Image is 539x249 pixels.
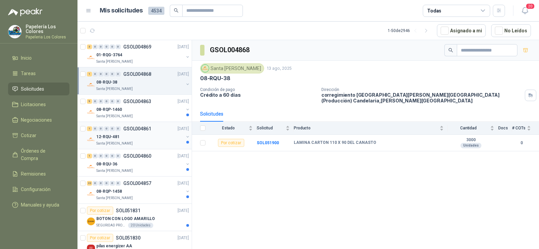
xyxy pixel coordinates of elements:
[123,99,151,104] p: GSOL004863
[98,99,103,104] div: 0
[87,54,95,62] img: Company Logo
[116,72,121,76] div: 0
[218,139,244,147] div: Por cotizar
[178,235,189,241] p: [DATE]
[110,44,115,49] div: 0
[448,137,494,143] b: 3000
[498,122,512,135] th: Docs
[200,75,230,82] p: 08-RQU-38
[96,114,133,119] p: Santa [PERSON_NAME]
[104,99,109,104] div: 0
[200,92,316,98] p: Crédito a 60 días
[93,126,98,131] div: 0
[123,72,151,76] p: GSOL004868
[178,180,189,187] p: [DATE]
[87,217,95,225] img: Company Logo
[98,126,103,131] div: 0
[104,126,109,131] div: 0
[294,140,376,146] b: LAMINA CARTON 110 X 90 DEL CANASTO
[123,181,151,186] p: GSOL004857
[294,122,448,135] th: Producto
[8,145,69,165] a: Órdenes de Compra
[200,63,264,73] div: Santa [PERSON_NAME]
[448,48,453,53] span: search
[110,154,115,158] div: 0
[321,87,522,92] p: Dirección
[128,223,153,228] div: 20 Unidades
[201,65,209,72] img: Company Logo
[98,44,103,49] div: 0
[210,126,247,130] span: Estado
[96,223,127,228] p: SEGURIDAD PROVISER LTDA
[87,97,190,119] a: 9 0 0 0 0 0 GSOL004863[DATE] Company Logo08-RQP-1460Santa [PERSON_NAME]
[321,92,522,103] p: corregimiento [GEOGRAPHIC_DATA][PERSON_NAME][GEOGRAPHIC_DATA] (Producción) Candelaria , [PERSON_N...
[21,101,46,108] span: Licitaciones
[116,236,140,240] p: SOL051830
[104,181,109,186] div: 0
[96,79,117,86] p: 08-RQU-38
[98,72,103,76] div: 0
[87,190,95,198] img: Company Logo
[96,59,133,64] p: Santa [PERSON_NAME]
[87,126,92,131] div: 1
[8,114,69,126] a: Negociaciones
[123,154,151,158] p: GSOL004860
[8,167,69,180] a: Remisiones
[8,183,69,196] a: Configuración
[116,44,121,49] div: 0
[110,99,115,104] div: 0
[294,126,438,130] span: Producto
[116,126,121,131] div: 0
[21,116,52,124] span: Negociaciones
[96,216,155,222] p: BOTON CON LOGO AMARILLO
[77,204,192,231] a: Por cotizarSOL051831[DATE] Company LogoBOTON CON LOGO AMARILLOSEGURIDAD PROVISER LTDA20 Unidades
[87,135,95,144] img: Company Logo
[87,44,92,49] div: 3
[116,181,121,186] div: 0
[257,126,284,130] span: Solicitud
[87,125,190,146] a: 1 0 0 0 0 0 GSOL004861[DATE] Company Logo12-RQU-481Santa [PERSON_NAME]
[388,25,432,36] div: 1 - 50 de 2946
[461,143,481,148] div: Unidades
[257,141,279,145] b: SOL051900
[116,154,121,158] div: 0
[87,234,113,242] div: Por cotizar
[21,132,36,139] span: Cotizar
[526,3,535,9] span: 20
[96,161,117,167] p: 08-RQU-36
[21,186,51,193] span: Configuración
[87,99,92,104] div: 9
[21,170,46,178] span: Remisiones
[87,181,92,186] div: 22
[96,86,133,92] p: Santa [PERSON_NAME]
[116,99,121,104] div: 0
[512,140,531,146] b: 0
[87,207,113,215] div: Por cotizar
[98,181,103,186] div: 0
[87,43,190,64] a: 3 0 0 0 0 0 GSOL004869[DATE] Company Logo01-RQG-3764Santa [PERSON_NAME]
[210,122,257,135] th: Estado
[26,24,69,34] p: Papelería Los Colores
[148,7,164,15] span: 4534
[104,72,109,76] div: 0
[104,154,109,158] div: 0
[21,70,36,77] span: Tareas
[93,154,98,158] div: 0
[87,179,190,201] a: 22 0 0 0 0 0 GSOL004857[DATE] Company Logo08-RQP-1458Santa [PERSON_NAME]
[96,168,133,174] p: Santa [PERSON_NAME]
[8,67,69,80] a: Tareas
[427,7,441,14] div: Todas
[100,6,143,15] h1: Mis solicitudes
[178,44,189,50] p: [DATE]
[257,122,294,135] th: Solicitud
[174,8,179,13] span: search
[178,153,189,159] p: [DATE]
[116,208,140,213] p: SOL051831
[448,122,498,135] th: Cantidad
[93,181,98,186] div: 0
[210,45,251,55] h3: GSOL004868
[21,54,32,62] span: Inicio
[8,52,69,64] a: Inicio
[87,81,95,89] img: Company Logo
[96,195,133,201] p: Santa [PERSON_NAME]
